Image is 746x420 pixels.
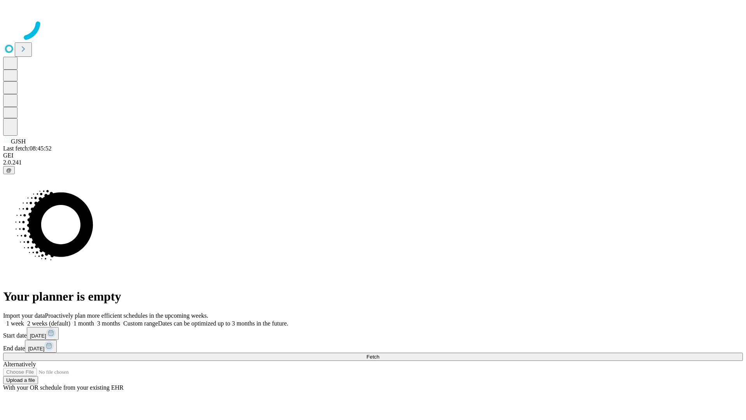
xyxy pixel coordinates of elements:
[366,354,379,360] span: Fetch
[3,145,52,152] span: Last fetch: 08:45:52
[3,312,45,319] span: Import your data
[97,320,120,327] span: 3 months
[25,340,57,353] button: [DATE]
[3,384,124,391] span: With your OR schedule from your existing EHR
[27,327,59,340] button: [DATE]
[27,320,70,327] span: 2 weeks (default)
[3,159,743,166] div: 2.0.241
[28,346,44,352] span: [DATE]
[123,320,158,327] span: Custom range
[11,138,26,145] span: GJSH
[3,340,743,353] div: End date
[6,320,24,327] span: 1 week
[158,320,288,327] span: Dates can be optimized up to 3 months in the future.
[30,333,46,339] span: [DATE]
[45,312,208,319] span: Proactively plan more efficient schedules in the upcoming weeks.
[3,289,743,304] h1: Your planner is empty
[3,166,15,174] button: @
[3,152,743,159] div: GEI
[3,353,743,361] button: Fetch
[6,167,12,173] span: @
[3,376,38,384] button: Upload a file
[3,327,743,340] div: Start date
[73,320,94,327] span: 1 month
[3,361,36,367] span: Alternatively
